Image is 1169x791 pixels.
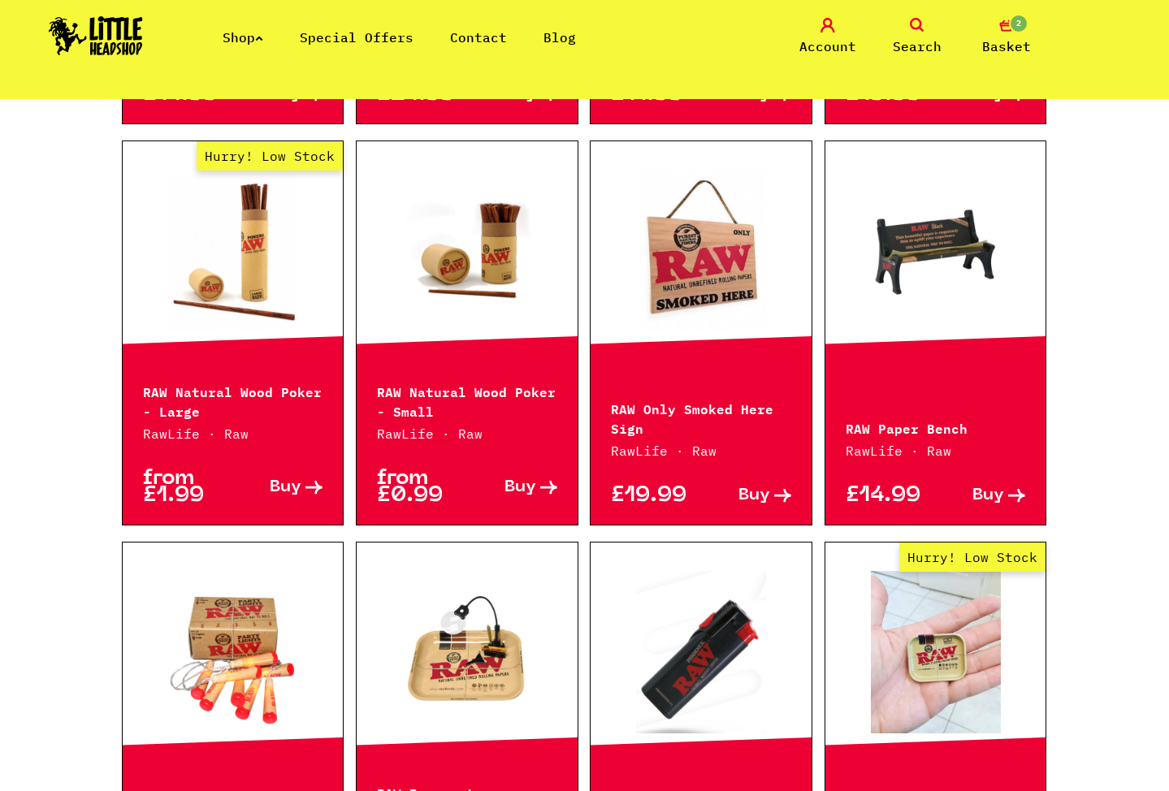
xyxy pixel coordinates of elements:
[611,398,791,437] p: RAW Only Smoked Here Sign
[123,170,344,332] a: Hurry! Low Stock
[846,417,1026,437] p: RAW Paper Bench
[611,487,701,504] p: £19.99
[143,86,233,103] p: £14.99
[377,86,467,103] p: £24.99
[846,86,936,103] p: £19.99
[611,441,791,460] p: RawLife · Raw
[143,470,233,504] p: from £1.99
[270,479,301,496] span: Buy
[377,470,467,504] p: from £0.99
[611,86,701,103] p: £11.99
[825,571,1046,733] a: Hurry! Low Stock
[143,381,323,420] p: RAW Natural Wood Poker - Large
[966,18,1047,56] a: 2 Basket
[232,470,323,504] a: Buy
[893,37,942,56] span: Search
[899,542,1046,572] span: Hurry! Low Stock
[467,470,557,504] a: Buy
[300,29,413,45] a: Special Offers
[972,487,1004,504] span: Buy
[377,381,557,420] p: RAW Natural Wood Poker - Small
[982,37,1031,56] span: Basket
[799,37,856,56] span: Account
[701,487,791,504] a: Buy
[1009,14,1028,33] span: 2
[877,18,958,56] a: Search
[450,29,507,45] a: Contact
[936,487,1026,504] a: Buy
[49,16,143,55] img: Little Head Shop Logo
[197,141,343,171] span: Hurry! Low Stock
[223,29,263,45] a: Shop
[846,441,1026,460] p: RawLife · Raw
[543,29,576,45] a: Blog
[377,424,557,443] p: RawLife · Raw
[504,479,536,496] span: Buy
[143,424,323,443] p: RawLife · Raw
[846,487,936,504] p: £14.99
[738,487,770,504] span: Buy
